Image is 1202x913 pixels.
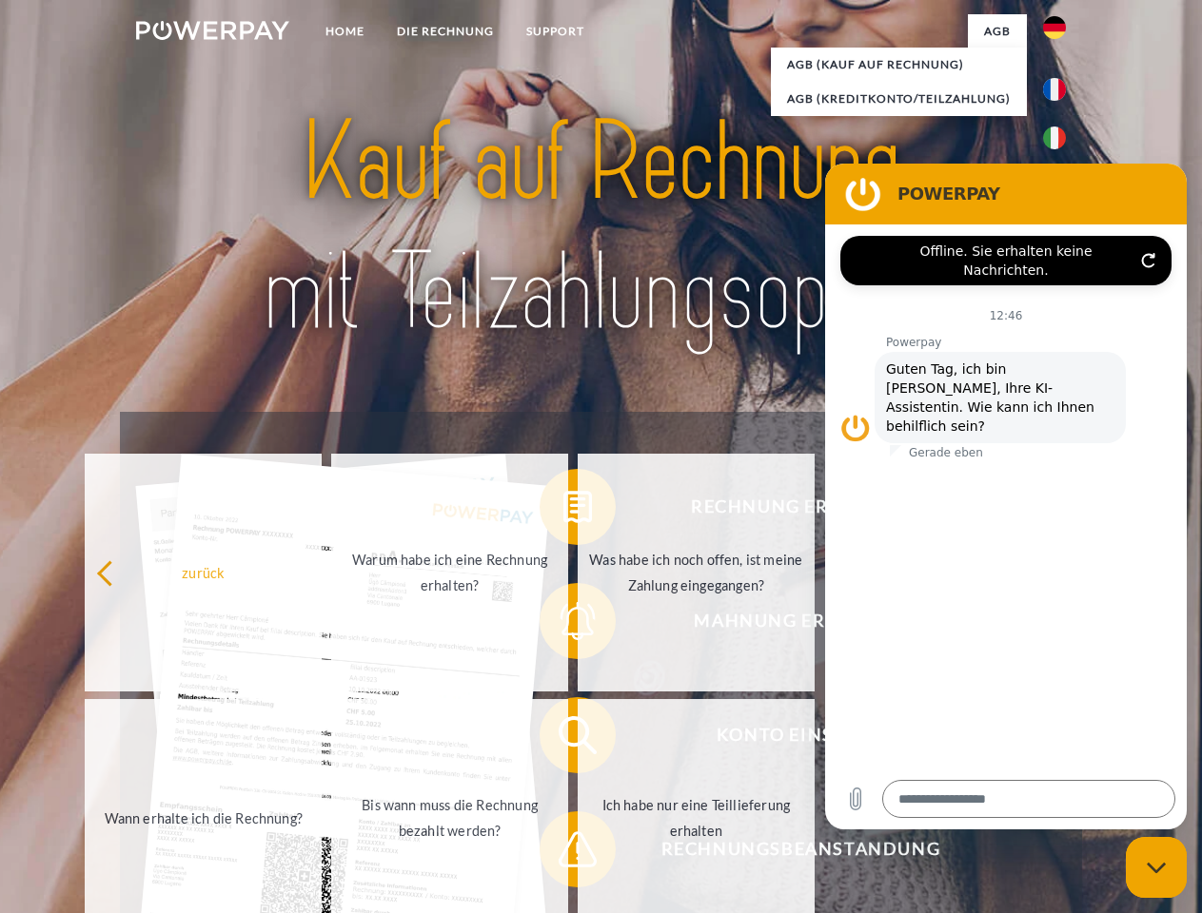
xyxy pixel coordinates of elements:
div: Warum habe ich eine Rechnung erhalten? [343,547,557,598]
div: zurück [96,559,310,585]
div: Wann erhalte ich die Rechnung? [96,805,310,830]
div: Ich habe nur eine Teillieferung erhalten [589,792,803,844]
a: DIE RECHNUNG [381,14,510,49]
div: Bis wann muss die Rechnung bezahlt werden? [343,792,557,844]
iframe: Messaging-Fenster [825,164,1187,829]
img: title-powerpay_de.svg [182,91,1020,364]
div: Was habe ich noch offen, ist meine Zahlung eingegangen? [589,547,803,598]
a: AGB (Kauf auf Rechnung) [771,48,1027,82]
a: Was habe ich noch offen, ist meine Zahlung eingegangen? [578,454,815,691]
img: de [1043,16,1066,39]
a: SUPPORT [510,14,601,49]
a: Home [309,14,381,49]
img: it [1043,126,1066,149]
a: AGB (Kreditkonto/Teilzahlung) [771,82,1027,116]
a: agb [968,14,1027,49]
img: logo-powerpay-white.svg [136,21,289,40]
img: fr [1043,78,1066,101]
iframe: Schaltfläche zum Öffnen des Messaging-Fensters; Konversation läuft [1126,837,1187,898]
